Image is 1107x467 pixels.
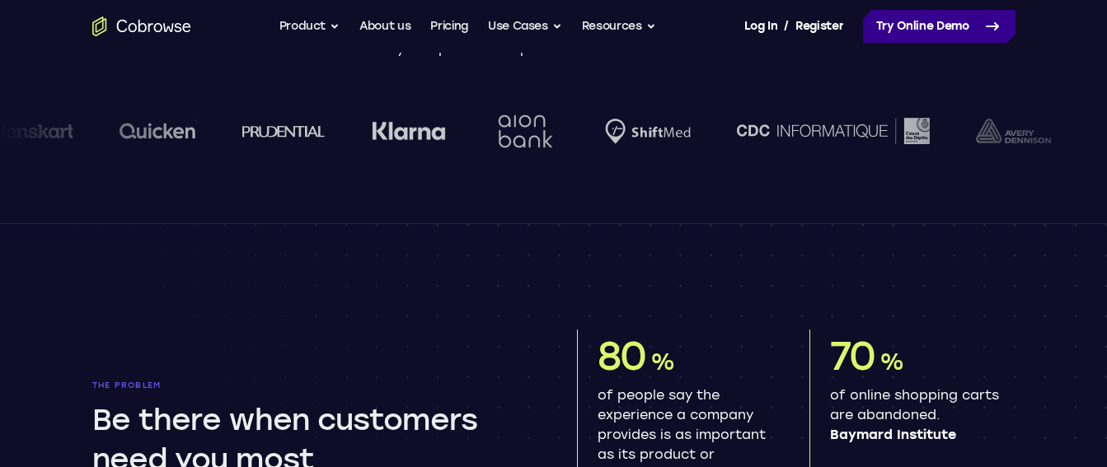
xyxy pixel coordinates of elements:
[598,332,647,380] span: 80
[830,385,1002,445] p: of online shopping carts are abandoned.
[92,381,531,390] p: The problem
[650,348,674,376] span: %
[830,332,876,380] span: 70
[863,10,1016,43] a: Try Online Demo
[601,119,687,144] img: Shiftmed
[784,16,789,36] span: /
[368,121,442,141] img: Klarna
[795,10,843,43] a: Register
[733,118,926,143] img: CDC Informatique
[359,10,410,43] a: About us
[488,10,562,43] button: Use Cases
[488,98,555,165] img: Aion Bank
[830,425,1002,445] span: Baymard Institute
[880,348,903,376] span: %
[238,124,321,138] img: prudential
[744,10,777,43] a: Log In
[92,16,191,36] a: Go to the home page
[279,10,340,43] button: Product
[582,10,656,43] button: Resources
[430,10,468,43] a: Pricing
